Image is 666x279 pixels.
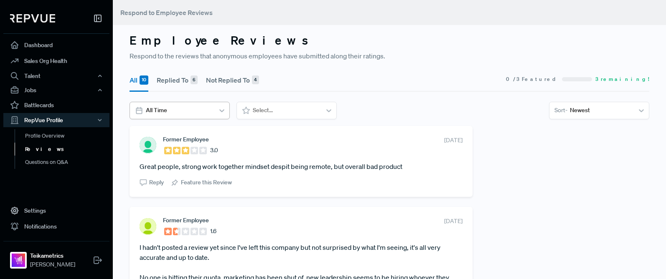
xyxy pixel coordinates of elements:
[3,241,109,272] a: TeikametricsTeikametrics[PERSON_NAME]
[12,254,25,267] img: Teikametrics
[444,136,463,145] span: [DATE]
[3,37,109,53] a: Dashboard
[595,75,649,83] span: 3 remaining!
[3,219,109,234] a: Notifications
[206,68,259,92] button: Not Replied To 4
[15,156,121,169] a: Questions on Q&A
[444,217,463,226] span: [DATE]
[506,75,559,83] span: 0 / 3 Featured
[130,68,148,92] button: All 10
[130,51,649,61] p: Respond to the reviews that anonymous employees have submitted along their ratings.
[3,113,109,127] button: RepVue Profile
[3,83,109,97] button: Jobs
[10,14,55,23] img: RepVue
[191,75,198,85] div: 6
[210,146,218,155] span: 3.0
[210,227,216,236] span: 1.6
[149,178,164,187] span: Reply
[15,129,121,143] a: Profile Overview
[554,106,567,115] span: Sort -
[157,68,198,92] button: Replied To 6
[130,33,649,48] h3: Employee Reviews
[30,251,75,260] strong: Teikametrics
[140,75,148,85] div: 10
[30,260,75,269] span: [PERSON_NAME]
[252,75,259,85] div: 4
[163,217,209,224] span: Former Employee
[140,161,463,171] article: Great people, strong work together mindset despit being remote, but overall bad product
[3,69,109,83] button: Talent
[163,136,209,143] span: Former Employee
[120,8,213,17] span: Respond to Employee Reviews
[181,178,232,187] span: Feature this Review
[3,203,109,219] a: Settings
[3,97,109,113] a: Battlecards
[3,53,109,69] a: Sales Org Health
[15,143,121,156] a: Reviews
